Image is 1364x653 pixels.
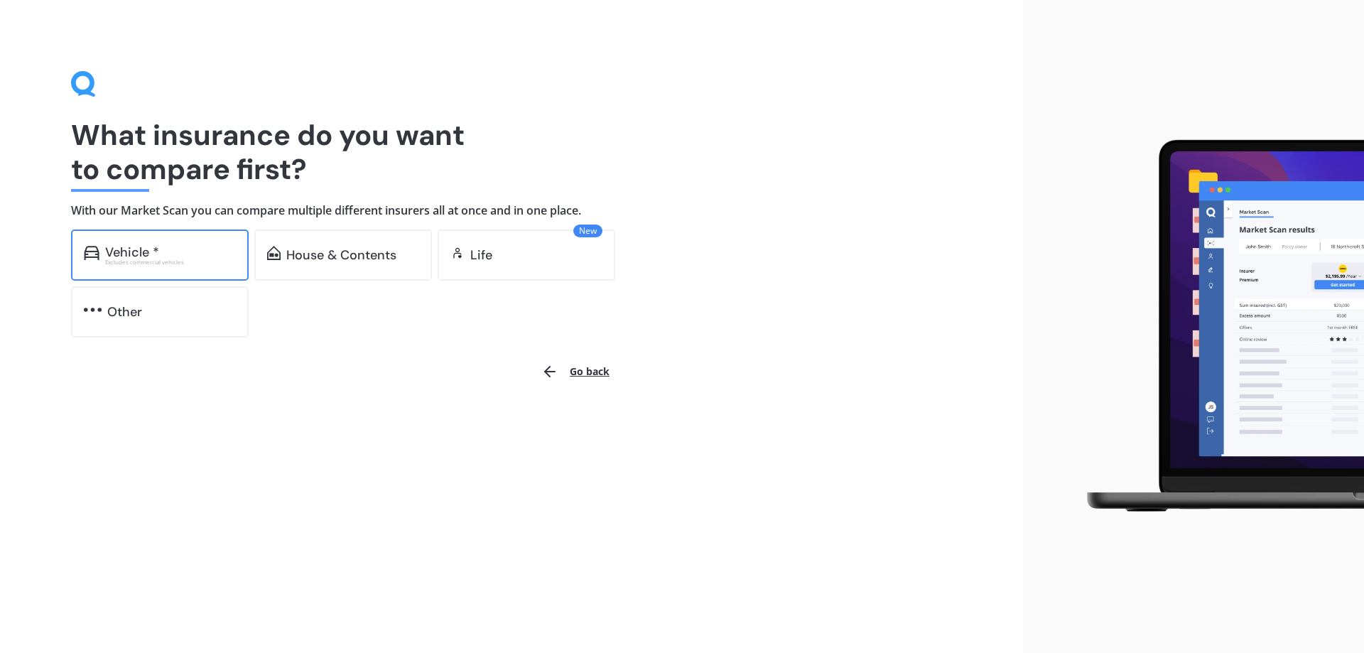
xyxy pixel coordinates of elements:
[533,355,618,389] button: Go back
[84,246,99,260] img: car.f15378c7a67c060ca3f3.svg
[450,246,465,260] img: life.f720d6a2d7cdcd3ad642.svg
[84,303,102,317] img: other.81dba5aafe580aa69f38.svg
[1066,131,1364,522] img: laptop.webp
[470,248,492,262] div: Life
[267,246,281,260] img: home-and-contents.b802091223b8502ef2dd.svg
[71,118,952,186] h1: What insurance do you want to compare first?
[573,225,602,237] span: New
[71,203,952,218] h4: With our Market Scan you can compare multiple different insurers all at once and in one place.
[105,245,159,259] div: Vehicle *
[286,248,396,262] div: House & Contents
[105,259,236,265] div: Excludes commercial vehicles
[107,305,142,319] div: Other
